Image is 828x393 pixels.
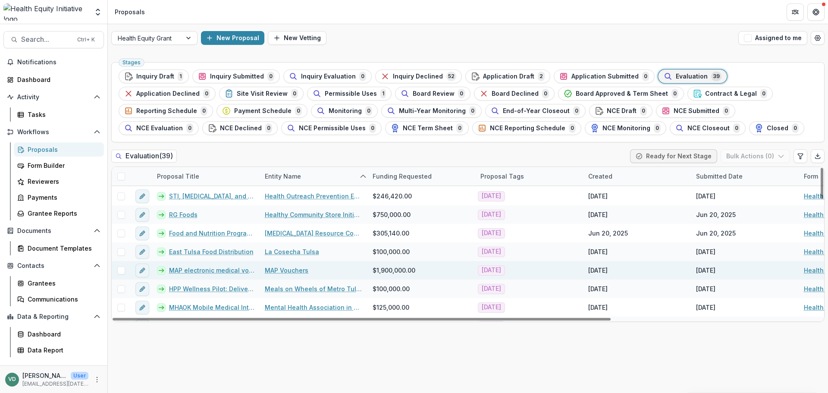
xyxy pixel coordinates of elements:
[393,73,443,80] span: Inquiry Declined
[793,149,807,163] button: Edit table settings
[373,210,411,219] span: $750,000.00
[14,327,104,341] a: Dashboard
[14,206,104,220] a: Grantee Reports
[3,310,104,324] button: Open Data & Reporting
[696,284,715,293] div: [DATE]
[136,125,183,132] span: NCE Evaluation
[135,264,149,277] button: edit
[135,301,149,314] button: edit
[696,192,715,201] div: [DATE]
[723,106,730,116] span: 0
[359,72,366,81] span: 0
[395,87,470,101] button: Board Review0
[3,72,104,87] a: Dashboard
[696,266,715,275] div: [DATE]
[3,31,104,48] button: Search...
[380,89,386,98] span: 1
[367,167,475,185] div: Funding Requested
[373,229,409,238] span: $305,140.00
[202,121,278,135] button: NCE Declined0
[602,125,650,132] span: NCE Monitoring
[22,380,88,388] p: [EMAIL_ADDRESS][DATE][DOMAIN_NAME]
[369,123,376,133] span: 0
[325,90,377,97] span: Permissible Uses
[268,31,326,45] button: New Vetting
[569,123,576,133] span: 0
[640,106,647,116] span: 0
[265,247,319,256] a: La Cosecha Tulsa
[14,190,104,204] a: Payments
[554,69,655,83] button: Application Submitted0
[589,104,652,118] button: NCE Draft0
[687,87,773,101] button: Contract & Legal0
[687,125,730,132] span: NCE Closeout
[111,150,177,162] h2: Evaluation ( 39 )
[192,69,280,83] button: Inquiry Submitted0
[265,284,362,293] a: Meals on Wheels of Metro Tulsa, Inc.
[265,303,362,312] a: Mental Health Association in Tulsa dba Mental Health Association [US_STATE]
[373,284,410,293] span: $100,000.00
[14,343,104,357] a: Data Report
[178,72,183,81] span: 1
[152,172,204,181] div: Proposal Title
[749,121,804,135] button: Closed0
[3,90,104,104] button: Open Activity
[92,3,104,21] button: Open entity switcher
[403,125,453,132] span: NCE Term Sheet
[201,106,207,116] span: 0
[811,149,825,163] button: Export table data
[119,69,189,83] button: Inquiry Draft1
[373,192,412,201] span: $246,420.00
[136,107,197,115] span: Reporting Schedule
[542,89,549,98] span: 0
[14,158,104,173] a: Form Builder
[642,72,649,81] span: 0
[186,123,193,133] span: 0
[583,167,691,185] div: Created
[219,87,304,101] button: Site Visit Review0
[670,121,746,135] button: NCE Closeout0
[260,167,367,185] div: Entity Name
[28,177,97,186] div: Reviewers
[71,372,88,380] p: User
[472,121,581,135] button: NCE Reporting Schedule0
[588,266,608,275] div: [DATE]
[583,172,618,181] div: Created
[169,192,254,201] a: STI, [MEDICAL_DATA], and [MEDICAL_DATA] Prevention and Treatment
[17,129,90,136] span: Workflows
[220,125,262,132] span: NCE Declined
[307,87,392,101] button: Permissible Uses1
[8,377,16,382] div: Victoria Darker
[469,106,476,116] span: 0
[291,89,298,98] span: 0
[119,121,199,135] button: NCE Evaluation0
[135,245,149,259] button: edit
[490,125,565,132] span: NCE Reporting Schedule
[571,73,639,80] span: Application Submitted
[265,123,272,133] span: 0
[136,90,200,97] span: Application Declined
[585,121,666,135] button: NCE Monitoring0
[265,266,308,275] a: MAP Vouchers
[811,31,825,45] button: Open table manager
[375,69,462,83] button: Inquiry Declined52
[658,69,727,83] button: Evaluation39
[17,75,97,84] div: Dashboard
[17,59,100,66] span: Notifications
[483,73,534,80] span: Application Draft
[671,89,678,98] span: 0
[691,167,799,185] div: Submitted Date
[485,104,586,118] button: End-of-Year Closeout0
[152,167,260,185] div: Proposal Title
[299,125,366,132] span: NCE Permissible Uses
[492,90,539,97] span: Board Declined
[216,104,307,118] button: Payment Schedule0
[373,247,410,256] span: $100,000.00
[458,89,465,98] span: 0
[733,123,740,133] span: 0
[169,247,254,256] a: East Tulsa Food Distribution
[767,125,788,132] span: Closed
